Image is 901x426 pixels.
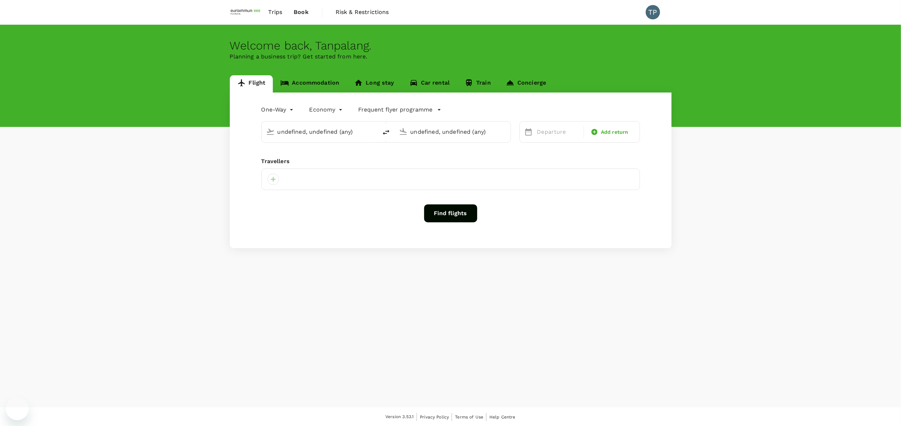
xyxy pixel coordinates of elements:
button: Open [506,131,507,132]
div: TP [646,5,660,19]
input: Depart from [278,126,362,137]
button: Frequent flyer programme [359,105,441,114]
a: Car rental [402,75,457,93]
a: Train [457,75,498,93]
a: Accommodation [273,75,347,93]
div: Economy [309,104,344,115]
p: Departure [537,128,580,136]
a: Long stay [347,75,402,93]
span: Terms of Use [455,415,483,420]
a: Terms of Use [455,413,483,421]
img: EUROIMMUN (South East Asia) Pte. Ltd. [230,4,263,20]
a: Privacy Policy [420,413,449,421]
a: Flight [230,75,273,93]
span: Privacy Policy [420,415,449,420]
p: Frequent flyer programme [359,105,433,114]
div: Travellers [261,157,640,166]
div: Welcome back , Tanpalang . [230,39,672,52]
p: Planning a business trip? Get started from here. [230,52,672,61]
span: Add return [601,128,629,136]
button: Find flights [424,204,477,222]
input: Going to [411,126,495,137]
span: Version 3.53.1 [385,413,414,421]
button: Open [373,131,374,132]
iframe: Button to launch messaging window [6,397,29,420]
a: Help Centre [489,413,516,421]
a: Concierge [498,75,554,93]
button: delete [378,124,395,141]
div: One-Way [261,104,295,115]
span: Trips [268,8,282,16]
span: Help Centre [489,415,516,420]
span: Risk & Restrictions [336,8,389,16]
span: Book [294,8,309,16]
